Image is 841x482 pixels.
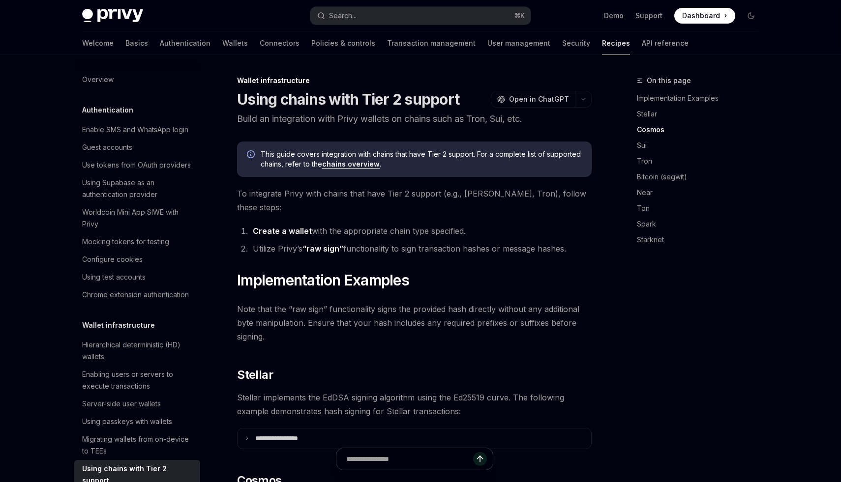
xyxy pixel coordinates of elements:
[74,286,200,304] a: Chrome extension authentication
[82,398,161,410] div: Server-side user wallets
[253,226,312,236] a: Create a wallet
[260,31,300,55] a: Connectors
[82,433,194,457] div: Migrating wallets from on-device to TEEs
[310,7,531,25] button: Search...⌘K
[637,169,767,185] a: Bitcoin (segwit)
[487,31,550,55] a: User management
[82,236,169,248] div: Mocking tokens for testing
[82,142,132,153] div: Guest accounts
[637,232,767,248] a: Starknet
[682,11,720,21] span: Dashboard
[82,124,188,136] div: Enable SMS and WhatsApp login
[82,369,194,392] div: Enabling users or servers to execute transactions
[322,160,380,169] a: chains overview
[637,185,767,200] a: Near
[604,11,624,21] a: Demo
[642,31,689,55] a: API reference
[74,139,200,156] a: Guest accounts
[125,31,148,55] a: Basics
[602,31,630,55] a: Recipes
[509,94,569,104] span: Open in ChatGPT
[250,242,592,255] li: Utilize Privy’s functionality to sign transaction hashes or message hashes.
[82,289,189,301] div: Chrome extension authentication
[237,112,592,126] p: Build an integration with Privy wallets on chains such as Tron, Sui, etc.
[637,200,767,216] a: Ton
[637,90,767,106] a: Implementation Examples
[637,106,767,122] a: Stellar
[74,251,200,268] a: Configure cookies
[514,12,525,20] span: ⌘ K
[74,156,200,174] a: Use tokens from OAuth providers
[237,391,592,418] span: Stellar implements the EdDSA signing algorithm using the Ed25519 curve. The following example dem...
[74,174,200,203] a: Using Supabase as an authentication provider
[82,254,143,265] div: Configure cookies
[647,75,691,86] span: On this page
[635,11,662,21] a: Support
[674,8,735,24] a: Dashboard
[237,367,273,383] span: Stellar
[160,31,210,55] a: Authentication
[473,452,487,466] button: Send message
[311,31,375,55] a: Policies & controls
[74,395,200,413] a: Server-side user wallets
[74,366,200,395] a: Enabling users or servers to execute transactions
[637,138,767,153] a: Sui
[237,90,459,108] h1: Using chains with Tier 2 support
[82,31,114,55] a: Welcome
[82,206,194,230] div: Worldcoin Mini App SIWE with Privy
[491,91,575,108] button: Open in ChatGPT
[74,336,200,366] a: Hierarchical deterministic (HD) wallets
[74,268,200,286] a: Using test accounts
[82,104,133,116] h5: Authentication
[637,122,767,138] a: Cosmos
[261,149,582,169] span: This guide covers integration with chains that have Tier 2 support. For a complete list of suppor...
[329,10,357,22] div: Search...
[237,302,592,343] span: Note that the “raw sign” functionality signs the provided hash directly without any additional by...
[82,159,191,171] div: Use tokens from OAuth providers
[637,153,767,169] a: Tron
[82,339,194,363] div: Hierarchical deterministic (HD) wallets
[237,271,409,289] span: Implementation Examples
[250,224,592,238] li: with the appropriate chain type specified.
[74,121,200,139] a: Enable SMS and WhatsApp login
[82,177,194,200] div: Using Supabase as an authentication provider
[82,416,172,427] div: Using passkeys with wallets
[237,187,592,214] span: To integrate Privy with chains that have Tier 2 support (e.g., [PERSON_NAME], Tron), follow these...
[222,31,248,55] a: Wallets
[82,74,114,85] div: Overview
[743,8,759,24] button: Toggle dark mode
[237,76,592,85] div: Wallet infrastructure
[82,319,155,331] h5: Wallet infrastructure
[82,9,143,23] img: dark logo
[637,216,767,232] a: Spark
[74,430,200,460] a: Migrating wallets from on-device to TEEs
[387,31,476,55] a: Transaction management
[74,233,200,251] a: Mocking tokens for testing
[74,413,200,430] a: Using passkeys with wallets
[247,150,257,160] svg: Info
[74,203,200,233] a: Worldcoin Mini App SIWE with Privy
[74,71,200,88] a: Overview
[562,31,590,55] a: Security
[82,271,146,283] div: Using test accounts
[302,244,343,254] a: “raw sign”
